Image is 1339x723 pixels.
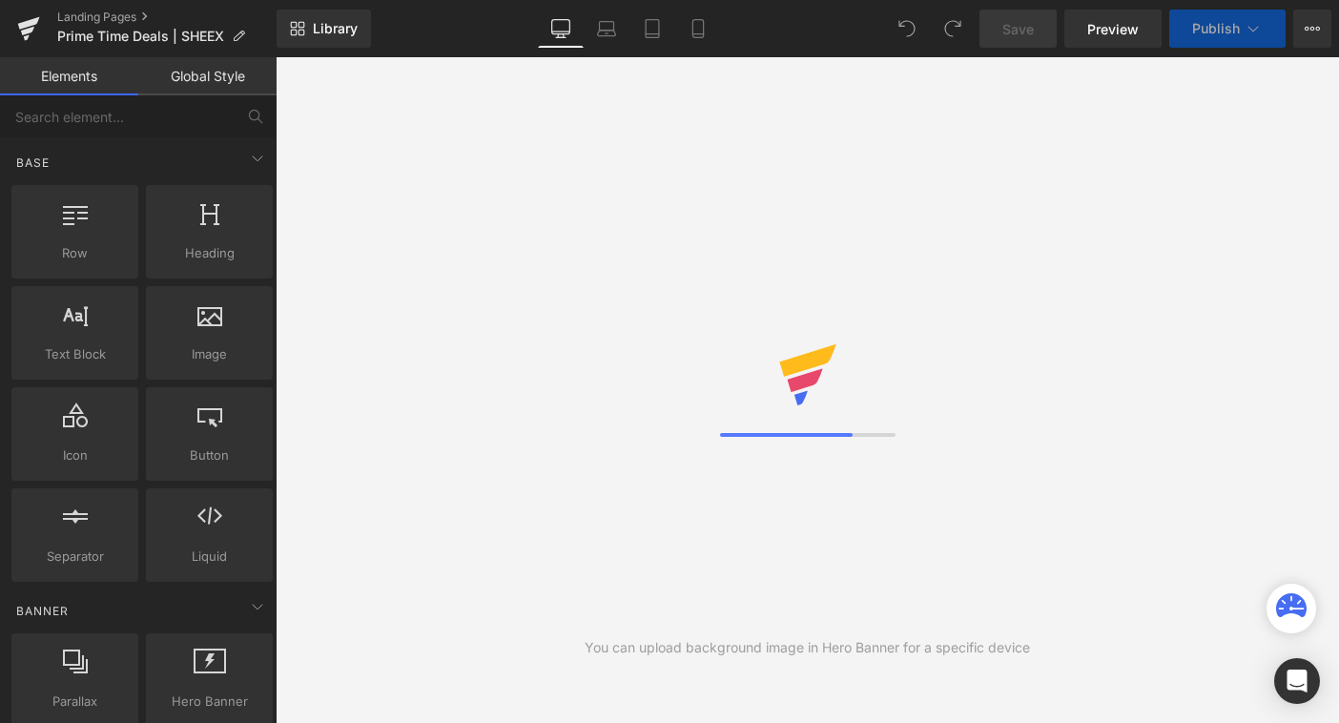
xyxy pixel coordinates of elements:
[1002,19,1034,39] span: Save
[584,10,629,48] a: Laptop
[1192,21,1240,36] span: Publish
[152,445,267,465] span: Button
[675,10,721,48] a: Mobile
[17,445,133,465] span: Icon
[17,692,133,712] span: Parallax
[888,10,926,48] button: Undo
[17,243,133,263] span: Row
[152,692,267,712] span: Hero Banner
[138,57,277,95] a: Global Style
[17,344,133,364] span: Text Block
[152,243,267,263] span: Heading
[57,10,277,25] a: Landing Pages
[934,10,972,48] button: Redo
[585,637,1030,658] div: You can upload background image in Hero Banner for a specific device
[1064,10,1162,48] a: Preview
[14,602,71,620] span: Banner
[629,10,675,48] a: Tablet
[17,547,133,567] span: Separator
[538,10,584,48] a: Desktop
[277,10,371,48] a: New Library
[1169,10,1286,48] button: Publish
[1274,658,1320,704] div: Open Intercom Messenger
[14,154,51,172] span: Base
[1087,19,1139,39] span: Preview
[152,344,267,364] span: Image
[152,547,267,567] span: Liquid
[1293,10,1331,48] button: More
[313,20,358,37] span: Library
[57,29,224,44] span: Prime Time Deals | SHEEX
